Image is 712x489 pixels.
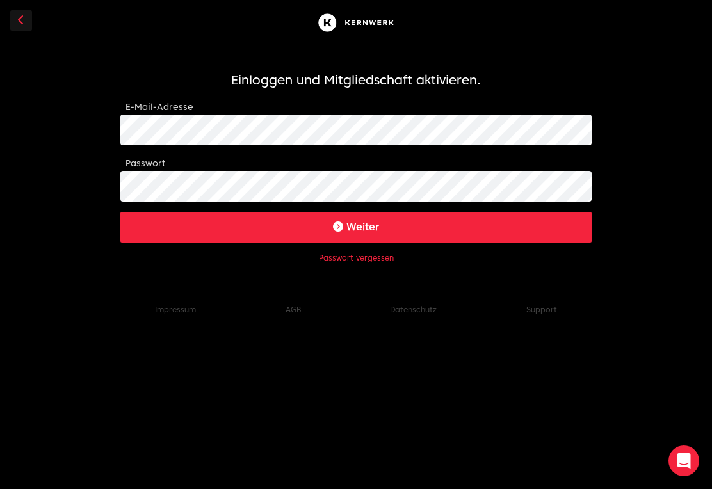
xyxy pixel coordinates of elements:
[286,305,301,314] a: AGB
[120,71,592,89] h1: Einloggen und Mitgliedschaft aktivieren.
[120,212,592,243] button: Weiter
[155,305,196,314] a: Impressum
[315,10,397,35] img: Kernwerk®
[125,102,193,112] label: E-Mail-Adresse
[319,253,394,263] button: Passwort vergessen
[390,305,437,314] a: Datenschutz
[125,158,165,168] label: Passwort
[668,445,699,476] div: Open Intercom Messenger
[526,305,557,315] button: Support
